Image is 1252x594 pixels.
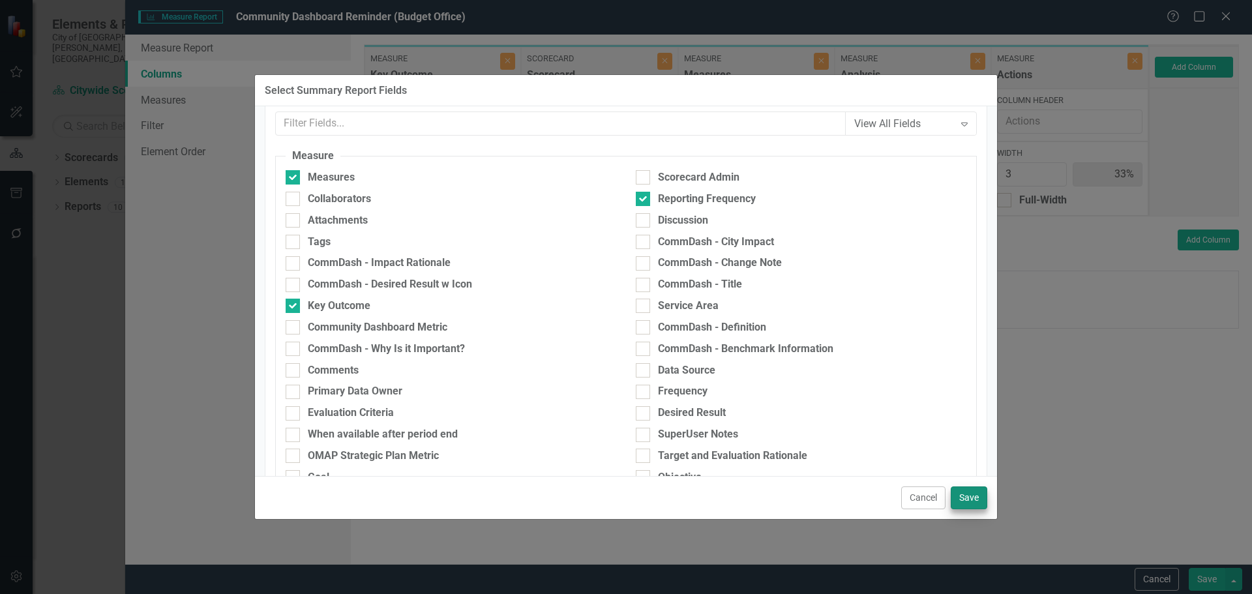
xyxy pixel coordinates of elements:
[308,320,447,335] div: Community Dashboard Metric
[658,363,715,378] div: Data Source
[951,486,987,509] button: Save
[308,427,458,442] div: When available after period end
[658,406,726,421] div: Desired Result
[658,235,774,250] div: CommDash - City Impact
[901,486,946,509] button: Cancel
[275,111,846,136] input: Filter Fields...
[308,406,394,421] div: Evaluation Criteria
[658,470,702,485] div: Objective
[658,320,766,335] div: CommDash - Definition
[308,470,329,485] div: Goal
[308,235,331,250] div: Tags
[658,213,708,228] div: Discussion
[308,363,359,378] div: Comments
[308,449,439,464] div: OMAP Strategic Plan Metric
[658,384,708,399] div: Frequency
[308,342,465,357] div: CommDash - Why Is it Important?
[308,213,368,228] div: Attachments
[308,170,355,185] div: Measures
[658,256,782,271] div: CommDash - Change Note
[658,427,738,442] div: SuperUser Notes
[658,342,833,357] div: CommDash - Benchmark Information
[658,277,742,292] div: CommDash - Title
[308,384,402,399] div: Primary Data Owner
[308,299,370,314] div: Key Outcome
[658,299,719,314] div: Service Area
[854,116,954,131] div: View All Fields
[658,192,756,207] div: Reporting Frequency
[286,149,340,164] legend: Measure
[308,192,371,207] div: Collaborators
[308,277,472,292] div: CommDash - Desired Result w Icon
[308,256,451,271] div: CommDash - Impact Rationale
[658,449,807,464] div: Target and Evaluation Rationale
[658,170,739,185] div: Scorecard Admin
[265,85,407,97] div: Select Summary Report Fields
